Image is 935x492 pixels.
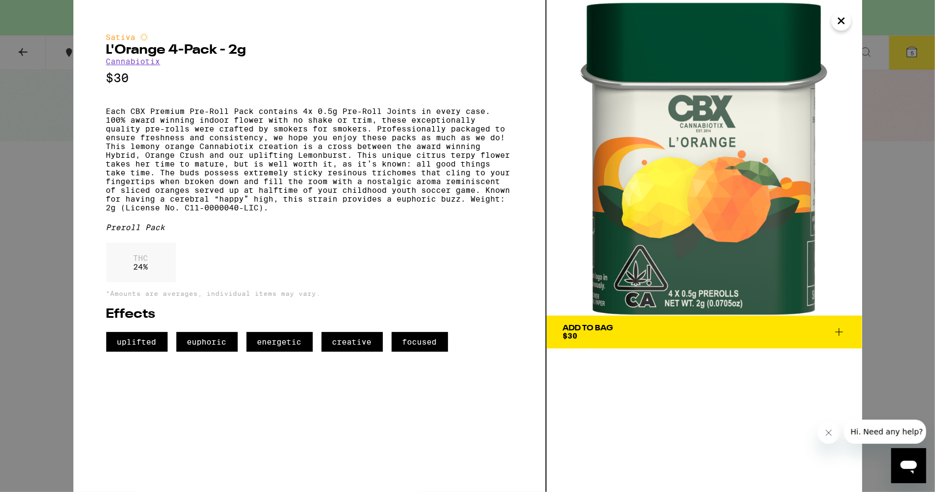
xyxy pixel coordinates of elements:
[106,71,513,85] p: $30
[563,331,578,340] span: $30
[134,254,148,262] p: THC
[106,243,176,282] div: 24 %
[106,57,160,66] a: Cannabiotix
[818,422,840,444] iframe: Close message
[891,448,926,483] iframe: Button to launch messaging window
[547,316,862,348] button: Add To Bag$30
[106,223,513,232] div: Preroll Pack
[246,332,313,352] span: energetic
[322,332,383,352] span: creative
[844,420,926,444] iframe: Message from company
[106,308,513,321] h2: Effects
[563,324,613,332] div: Add To Bag
[106,107,513,212] p: Each CBX Premium Pre-Roll Pack contains 4x 0.5g Pre-Roll Joints in every case. 100% award winning...
[106,33,513,42] div: Sativa
[140,33,148,42] img: sativaColor.svg
[831,11,851,31] button: Close
[106,290,513,297] p: *Amounts are averages, individual items may vary.
[392,332,448,352] span: focused
[106,332,168,352] span: uplifted
[176,332,238,352] span: euphoric
[106,44,513,57] h2: L'Orange 4-Pack - 2g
